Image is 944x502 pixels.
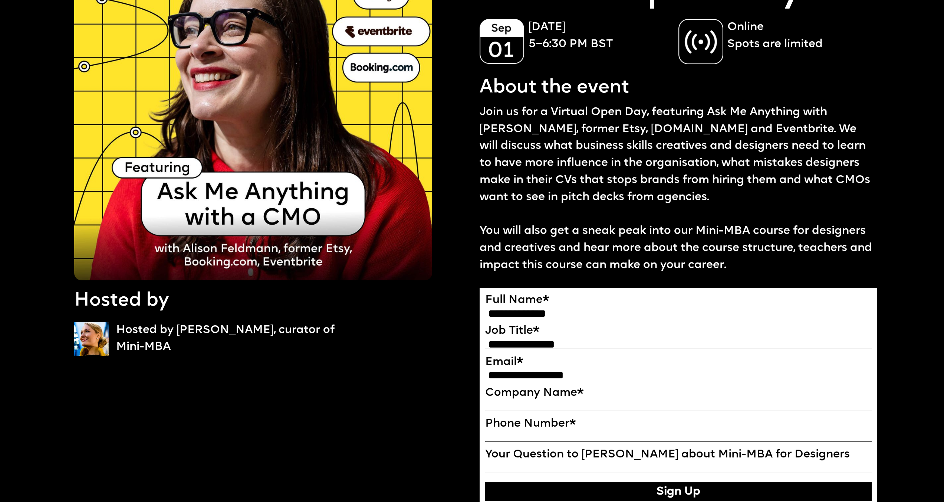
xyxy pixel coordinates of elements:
p: Hosted by [74,288,169,314]
label: Job Title [485,325,872,338]
label: Email [485,356,872,369]
p: About the event [480,75,629,101]
p: Hosted by [PERSON_NAME], curator of Mini-MBA [116,322,354,356]
label: Phone Number [485,417,872,431]
p: Join us for a Virtual Open Day, featuring Ask Me Anything with [PERSON_NAME], former Etsy, [DOMAI... [480,104,878,274]
label: Company Name [485,387,872,400]
p: Online Spots are limited [727,19,870,53]
button: Sign Up [485,482,872,501]
p: [DATE] 5–6:30 PM BST [529,19,671,53]
label: Your Question to [PERSON_NAME] about Mini-MBA for Designers [485,448,872,462]
label: Full Name [485,294,872,307]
